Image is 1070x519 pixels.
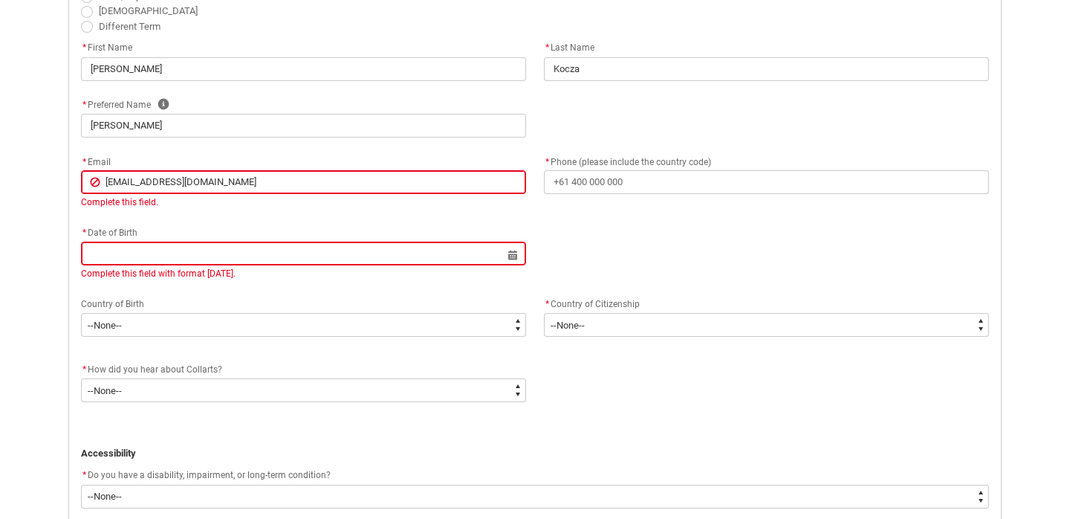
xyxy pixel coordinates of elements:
[545,299,549,309] abbr: required
[81,152,117,169] label: Email
[81,170,526,194] input: you@example.com
[544,170,989,194] input: +61 400 000 000
[544,42,594,53] span: Last Name
[545,42,549,53] abbr: required
[82,42,86,53] abbr: required
[81,228,137,238] span: Date of Birth
[88,364,222,375] span: How did you hear about Collarts?
[82,364,86,375] abbr: required
[81,196,526,209] div: Complete this field.
[551,299,640,309] span: Country of Citizenship
[82,157,86,167] abbr: required
[81,448,136,459] strong: Accessibility
[82,100,86,110] abbr: required
[81,299,144,309] span: Country of Birth
[99,21,160,32] span: Different Term
[82,470,86,480] abbr: required
[545,157,549,167] abbr: required
[81,267,526,280] div: Complete this field with format [DATE].
[81,42,132,53] span: First Name
[81,100,151,110] span: Preferred Name
[544,152,717,169] label: Phone (please include the country code)
[99,5,198,16] span: [DEMOGRAPHIC_DATA]
[82,228,86,238] abbr: required
[88,470,331,480] span: Do you have a disability, impairment, or long-term condition?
